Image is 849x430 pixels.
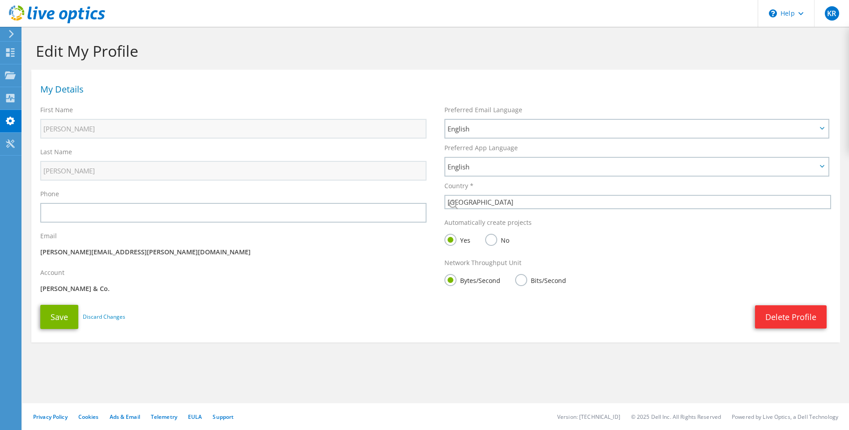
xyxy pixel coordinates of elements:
label: Country * [444,181,474,190]
li: Version: [TECHNICAL_ID] [557,413,620,421]
li: Powered by Live Optics, a Dell Technology [732,413,838,421]
a: Ads & Email [110,413,140,421]
a: Cookies [78,413,99,421]
span: KR [825,6,839,21]
p: [PERSON_NAME] & Co. [40,284,427,294]
span: English [448,123,817,134]
a: Discard Changes [83,312,125,322]
label: Bytes/Second [444,274,500,285]
span: English [448,161,817,172]
label: Email [40,232,57,240]
label: Bits/Second [515,274,566,285]
label: No [485,234,509,245]
label: Phone [40,190,59,198]
button: Save [40,305,78,329]
label: Last Name [40,148,72,156]
label: First Name [40,105,73,114]
h1: My Details [40,85,827,94]
a: Delete Profile [755,305,827,329]
a: Telemetry [151,413,177,421]
li: © 2025 Dell Inc. All Rights Reserved [631,413,721,421]
label: Preferred Email Language [444,105,522,114]
label: Automatically create projects [444,218,532,227]
a: Privacy Policy [33,413,68,421]
p: [PERSON_NAME][EMAIL_ADDRESS][PERSON_NAME][DOMAIN_NAME] [40,247,427,257]
svg: \n [769,9,777,17]
label: Network Throughput Unit [444,258,521,267]
h1: Edit My Profile [36,42,831,60]
a: EULA [188,413,202,421]
label: Preferred App Language [444,143,518,152]
label: Yes [444,234,470,245]
a: Support [213,413,234,421]
label: Account [40,268,64,277]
